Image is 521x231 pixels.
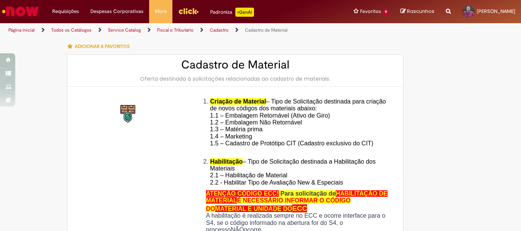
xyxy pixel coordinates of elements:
[383,9,389,15] span: 9
[206,197,351,212] span: É NECESSÁRIO INFORMAR O CÓDIGO DO
[280,190,336,197] span: Para solicitação de
[178,5,199,17] img: click_logo_yellow_360x200.png
[210,98,386,154] span: – Tipo de Solicitação destinada para criação de novos códigos dos materiais abaixo: 1.1 – Embalag...
[75,59,396,71] h2: Cadastro de Material
[235,8,254,17] p: +GenAi
[6,23,342,37] ul: Trilhas de página
[75,43,130,49] span: Adicionar a Favoritos
[155,8,167,15] span: More
[400,8,434,15] a: Rascunhos
[245,27,288,33] a: Cadastro de Material
[75,75,396,83] div: Oferta destinada à solicitações relacionadas ao cadastro de materiais.
[52,8,79,15] span: Requisições
[67,38,134,54] button: Adicionar a Favoritos
[8,27,35,33] a: Página inicial
[108,27,141,33] a: Service Catalog
[210,158,243,165] span: Habilitação
[215,206,292,212] span: MATERIAL E UNIDADE DO
[210,98,266,105] span: Criação de Material
[206,190,388,204] span: HABILITAÇÃO DE MATERIAL
[407,8,434,15] span: Rascunhos
[210,27,228,33] a: Cadastro
[1,4,40,19] img: ServiceNow
[292,204,307,212] span: ECC
[206,190,279,197] span: ATENÇÃO CÓDIGO ECC!
[90,8,143,15] span: Despesas Corporativas
[360,8,381,15] span: Favoritos
[477,8,515,14] span: [PERSON_NAME]
[210,158,376,186] span: – Tipo de Solicitação destinada a Habilitação dos Materiais 2.1 – Habilitação de Material 2.2 - H...
[116,102,141,126] img: Cadastro de Material
[210,8,254,17] div: Padroniza
[51,27,92,33] a: Todos os Catálogos
[157,27,193,33] a: Fiscal e Tributário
